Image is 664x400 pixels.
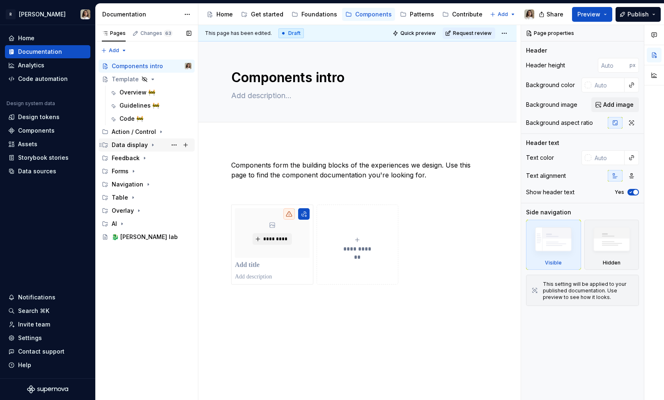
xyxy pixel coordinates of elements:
div: Pages [102,30,126,37]
a: Assets [5,138,90,151]
div: Components intro [112,62,163,70]
div: Forms [99,165,195,178]
div: AI [112,220,117,228]
div: Text alignment [526,172,566,180]
textarea: Components intro [230,68,482,87]
input: Auto [598,58,630,73]
a: Analytics [5,59,90,72]
div: Design system data [7,100,55,107]
a: Template [99,73,195,86]
a: Get started [238,8,287,21]
div: Overlay [99,204,195,217]
div: Action / Control [99,125,195,138]
div: R [6,9,16,19]
a: Contribute [439,8,486,21]
a: 🐉 [PERSON_NAME] lab [99,230,195,244]
div: Hidden [584,220,639,270]
div: Visible [545,260,562,266]
div: Changes [140,30,172,37]
span: Quick preview [400,30,436,37]
div: Patterns [410,10,434,18]
div: Invite team [18,320,50,329]
div: Home [18,34,34,42]
div: Data display [112,141,148,149]
div: Settings [18,334,42,342]
a: Documentation [5,45,90,58]
div: Contact support [18,347,64,356]
div: Page tree [99,60,195,244]
input: Auto [591,150,625,165]
div: Components [18,126,55,135]
a: Components [5,124,90,137]
span: Preview [577,10,600,18]
div: Code automation [18,75,68,83]
a: Design tokens [5,110,90,124]
button: Contact support [5,345,90,358]
div: Notifications [18,293,55,301]
div: Background image [526,101,577,109]
div: Action / Control [112,128,156,136]
button: Request review [443,28,495,39]
button: Notifications [5,291,90,304]
div: Visible [526,220,581,270]
span: Add [109,47,119,54]
div: Template [112,75,139,83]
a: Guidelines 🚧 [106,99,195,112]
div: Design tokens [18,113,60,121]
svg: Supernova Logo [27,385,68,393]
img: Sandrina pereira [185,63,191,69]
div: Text color [526,154,554,162]
div: Background color [526,81,575,89]
div: Navigation [99,178,195,191]
div: 🐉 [PERSON_NAME] lab [112,233,178,241]
div: Foundations [301,10,337,18]
div: Get started [251,10,283,18]
div: Navigation [112,180,143,189]
p: Components form the building blocks of the experiences we design. Use this page to find the compo... [231,160,484,180]
img: Sandrina pereira [524,9,534,19]
a: Data sources [5,165,90,178]
a: Overview 🚧 [106,86,195,99]
button: Add [487,9,518,20]
div: Background aspect ratio [526,119,593,127]
div: Analytics [18,61,44,69]
span: Request review [453,30,492,37]
div: Overview 🚧 [119,88,155,97]
span: Add image [603,101,634,109]
div: Search ⌘K [18,307,49,315]
button: Add [99,45,129,56]
a: Invite team [5,318,90,331]
div: [PERSON_NAME] [19,10,66,18]
div: Header text [526,139,559,147]
button: Add image [591,97,639,112]
div: Forms [112,167,129,175]
div: Documentation [102,10,180,18]
a: Components introSandrina pereira [99,60,195,73]
button: R[PERSON_NAME]Sandrina pereira [2,5,94,23]
button: Share [535,7,569,22]
p: px [630,62,636,69]
div: Overlay [112,207,134,215]
button: Search ⌘K [5,304,90,317]
div: Show header text [526,188,574,196]
div: Table [99,191,195,204]
div: This setting will be applied to your published documentation. Use preview to see how it looks. [543,281,634,301]
div: Page tree [203,6,486,23]
div: Assets [18,140,37,148]
div: Draft [278,28,304,38]
div: AI [99,217,195,230]
a: Foundations [288,8,340,21]
div: Documentation [18,48,62,56]
button: Quick preview [390,28,439,39]
span: Publish [627,10,649,18]
input: Auto [591,78,625,92]
div: Header height [526,61,565,69]
button: Preview [572,7,612,22]
label: Yes [615,189,624,195]
div: Guidelines 🚧 [119,101,159,110]
div: Storybook stories [18,154,69,162]
span: 63 [164,30,172,37]
div: Contribute [452,10,482,18]
a: Settings [5,331,90,345]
